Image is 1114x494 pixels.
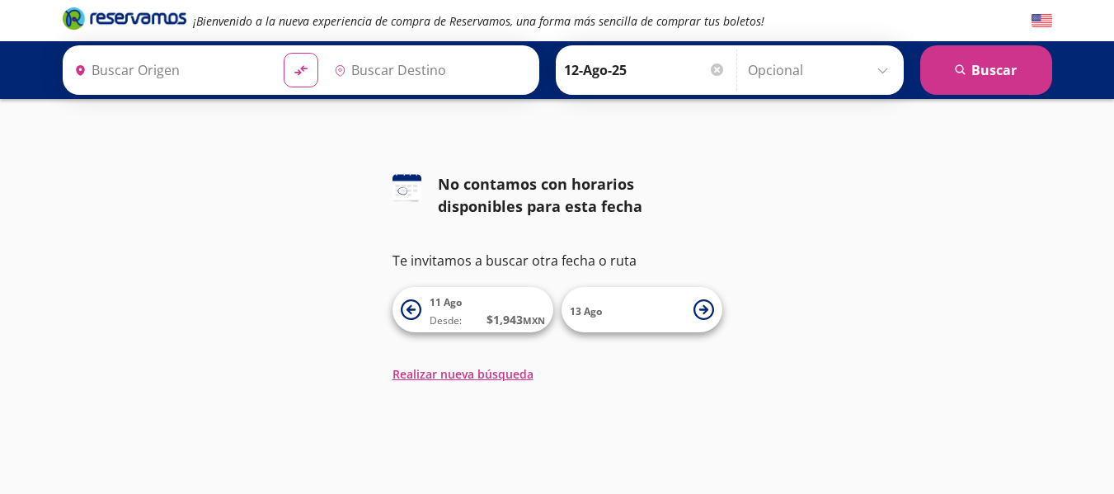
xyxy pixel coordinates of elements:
[920,45,1052,95] button: Buscar
[570,304,602,318] span: 13 Ago
[438,173,722,218] div: No contamos con horarios disponibles para esta fecha
[392,287,553,332] button: 11 AgoDesde:$1,943MXN
[564,49,726,91] input: Elegir Fecha
[68,49,270,91] input: Buscar Origen
[392,251,722,271] p: Te invitamos a buscar otra fecha o ruta
[193,13,764,29] em: ¡Bienvenido a la nueva experiencia de compra de Reservamos, una forma más sencilla de comprar tus...
[63,6,186,35] a: Brand Logo
[392,365,533,383] button: Realizar nueva búsqueda
[430,313,462,328] span: Desde:
[430,295,462,309] span: 11 Ago
[327,49,530,91] input: Buscar Destino
[748,49,895,91] input: Opcional
[562,287,722,332] button: 13 Ago
[523,314,545,327] small: MXN
[1032,11,1052,31] button: English
[63,6,186,31] i: Brand Logo
[486,311,545,328] span: $ 1,943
